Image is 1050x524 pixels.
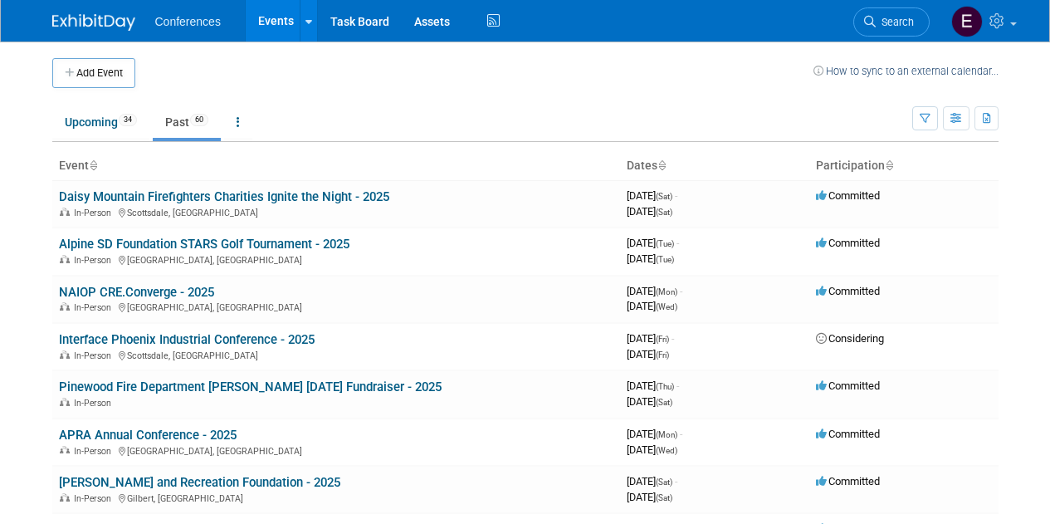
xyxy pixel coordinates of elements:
[656,430,677,439] span: (Mon)
[59,332,315,347] a: Interface Phoenix Industrial Conference - 2025
[60,398,70,406] img: In-Person Event
[59,285,214,300] a: NAIOP CRE.Converge - 2025
[951,6,983,37] img: Emy Burback
[74,398,116,409] span: In-Person
[672,332,674,345] span: -
[656,302,677,311] span: (Wed)
[656,239,674,248] span: (Tue)
[656,287,677,296] span: (Mon)
[816,285,880,297] span: Committed
[627,475,677,487] span: [DATE]
[59,475,340,490] a: [PERSON_NAME] and Recreation Foundation - 2025
[74,255,116,266] span: In-Person
[59,380,442,394] a: Pinewood Fire Department [PERSON_NAME] [DATE] Fundraiser - 2025
[74,302,116,313] span: In-Person
[680,285,682,297] span: -
[59,237,349,252] a: Alpine SD Foundation STARS Golf Tournament - 2025
[52,152,620,180] th: Event
[656,255,674,264] span: (Tue)
[627,205,672,218] span: [DATE]
[885,159,893,172] a: Sort by Participation Type
[60,255,70,263] img: In-Person Event
[74,350,116,361] span: In-Person
[60,446,70,454] img: In-Person Event
[74,446,116,457] span: In-Person
[813,65,999,77] a: How to sync to an external calendar...
[809,152,999,180] th: Participation
[816,189,880,202] span: Committed
[816,380,880,392] span: Committed
[59,205,613,218] div: Scottsdale, [GEOGRAPHIC_DATA]
[656,446,677,455] span: (Wed)
[627,491,672,503] span: [DATE]
[627,237,679,249] span: [DATE]
[60,302,70,311] img: In-Person Event
[656,350,669,360] span: (Fri)
[816,332,884,345] span: Considering
[816,428,880,440] span: Committed
[153,106,221,138] a: Past60
[155,15,221,28] span: Conferences
[656,382,674,391] span: (Thu)
[676,380,679,392] span: -
[675,189,677,202] span: -
[52,106,149,138] a: Upcoming34
[627,285,682,297] span: [DATE]
[816,475,880,487] span: Committed
[59,348,613,361] div: Scottsdale, [GEOGRAPHIC_DATA]
[680,428,682,440] span: -
[59,428,237,443] a: APRA Annual Conference - 2025
[74,208,116,218] span: In-Person
[60,350,70,359] img: In-Person Event
[657,159,666,172] a: Sort by Start Date
[675,475,677,487] span: -
[853,7,930,37] a: Search
[119,114,137,126] span: 34
[59,189,389,204] a: Daisy Mountain Firefighters Charities Ignite the Night - 2025
[656,477,672,487] span: (Sat)
[59,252,613,266] div: [GEOGRAPHIC_DATA], [GEOGRAPHIC_DATA]
[627,332,674,345] span: [DATE]
[89,159,97,172] a: Sort by Event Name
[656,398,672,407] span: (Sat)
[52,14,135,31] img: ExhibitDay
[627,443,677,456] span: [DATE]
[190,114,208,126] span: 60
[627,348,669,360] span: [DATE]
[656,208,672,217] span: (Sat)
[627,252,674,265] span: [DATE]
[59,443,613,457] div: [GEOGRAPHIC_DATA], [GEOGRAPHIC_DATA]
[627,395,672,408] span: [DATE]
[59,491,613,504] div: Gilbert, [GEOGRAPHIC_DATA]
[656,192,672,201] span: (Sat)
[52,58,135,88] button: Add Event
[59,300,613,313] div: [GEOGRAPHIC_DATA], [GEOGRAPHIC_DATA]
[816,237,880,249] span: Committed
[627,428,682,440] span: [DATE]
[676,237,679,249] span: -
[876,16,914,28] span: Search
[620,152,809,180] th: Dates
[74,493,116,504] span: In-Person
[656,493,672,502] span: (Sat)
[627,300,677,312] span: [DATE]
[656,335,669,344] span: (Fri)
[60,493,70,502] img: In-Person Event
[627,380,679,392] span: [DATE]
[627,189,677,202] span: [DATE]
[60,208,70,216] img: In-Person Event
